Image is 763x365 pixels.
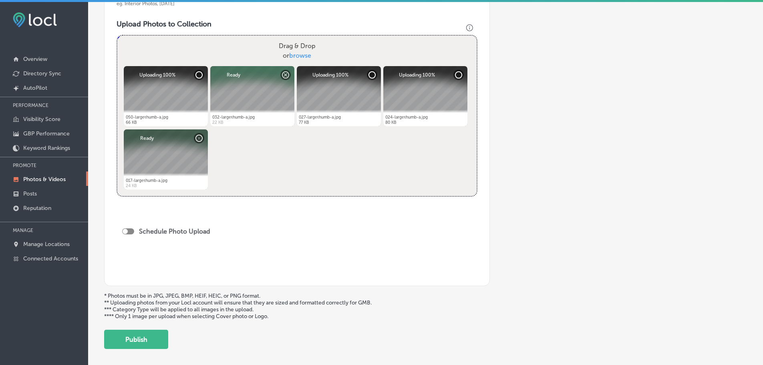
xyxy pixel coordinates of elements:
[139,228,210,235] label: Schedule Photo Upload
[276,38,319,64] label: Drag & Drop or
[23,176,66,183] p: Photos & Videos
[23,56,47,63] p: Overview
[23,70,61,77] p: Directory Sync
[104,330,168,349] button: Publish
[289,52,311,59] span: browse
[23,145,70,151] p: Keyword Rankings
[23,241,70,248] p: Manage Locations
[23,130,70,137] p: GBP Performance
[104,292,747,320] p: * Photos must be in JPG, JPEG, BMP, HEIF, HEIC, or PNG format. ** Uploading photos from your Locl...
[23,205,51,212] p: Reputation
[13,12,57,27] img: fda3e92497d09a02dc62c9cd864e3231.png
[23,85,47,91] p: AutoPilot
[23,190,37,197] p: Posts
[23,255,78,262] p: Connected Accounts
[117,20,477,28] h3: Upload Photos to Collection
[117,1,175,6] span: eg. Interior Photos, [DATE]
[23,116,60,123] p: Visibility Score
